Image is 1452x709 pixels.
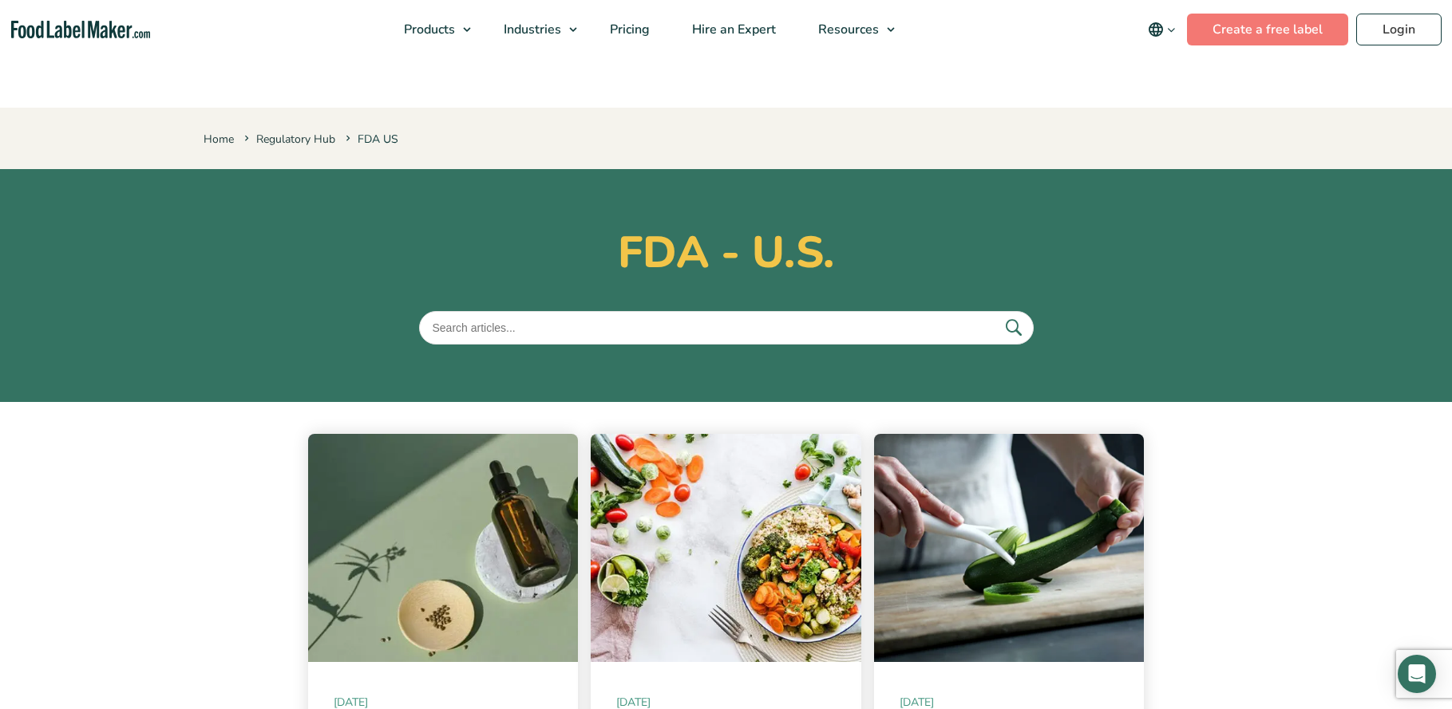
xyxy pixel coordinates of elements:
span: Industries [499,21,563,38]
h1: FDA - U.S. [204,226,1249,279]
span: FDA US [342,132,398,147]
div: Open Intercom Messenger [1398,655,1436,693]
a: Create a free label [1187,14,1348,45]
a: Login [1356,14,1442,45]
span: Resources [813,21,880,38]
input: Search articles... [419,311,1034,345]
span: Pricing [605,21,651,38]
a: Regulatory Hub [256,132,335,147]
a: Home [204,132,234,147]
span: Products [399,21,457,38]
span: Hire an Expert [687,21,777,38]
